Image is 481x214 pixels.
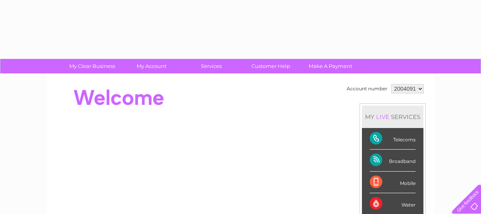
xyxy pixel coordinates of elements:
[362,106,423,128] div: MY SERVICES
[370,128,416,150] div: Telecoms
[119,59,184,73] a: My Account
[370,172,416,193] div: Mobile
[370,150,416,171] div: Broadband
[60,59,125,73] a: My Clear Business
[374,113,391,121] div: LIVE
[345,82,389,95] td: Account number
[298,59,363,73] a: Make A Payment
[239,59,303,73] a: Customer Help
[179,59,244,73] a: Services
